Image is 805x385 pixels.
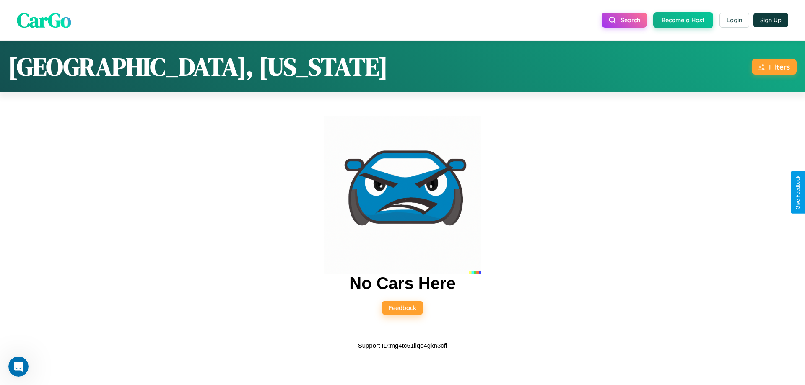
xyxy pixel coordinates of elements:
img: car [324,116,481,274]
span: Search [621,16,640,24]
div: Give Feedback [795,176,801,209]
p: Support ID: mg4tc61ilqe4gkn3cfl [358,340,447,351]
button: Feedback [382,301,423,315]
button: Become a Host [653,12,713,28]
iframe: Intercom live chat [8,357,29,377]
button: Sign Up [753,13,788,27]
div: Filters [769,62,790,71]
h1: [GEOGRAPHIC_DATA], [US_STATE] [8,49,388,84]
h2: No Cars Here [349,274,455,293]
button: Login [719,13,749,28]
button: Search [602,13,647,28]
button: Filters [752,59,797,75]
span: CarGo [17,6,71,34]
